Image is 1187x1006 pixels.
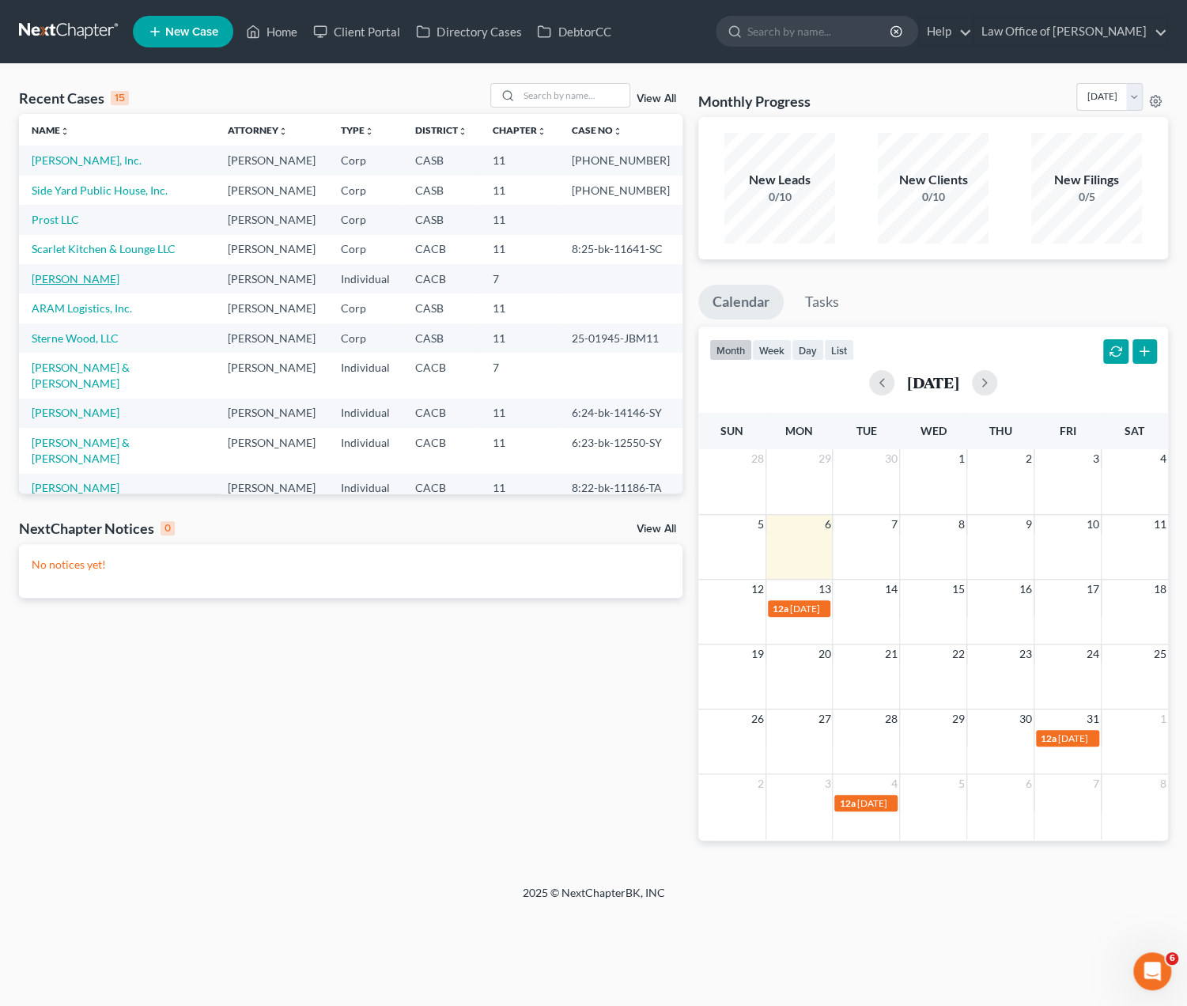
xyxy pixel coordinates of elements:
[215,323,328,353] td: [PERSON_NAME]
[792,339,824,361] button: day
[890,774,899,793] span: 4
[328,323,403,353] td: Corp
[215,264,328,293] td: [PERSON_NAME]
[822,515,832,534] span: 6
[878,171,989,189] div: New Clients
[165,26,218,38] span: New Case
[822,774,832,793] span: 3
[720,424,743,437] span: Sun
[328,264,403,293] td: Individual
[1031,171,1142,189] div: New Filings
[724,171,835,189] div: New Leads
[1166,952,1178,965] span: 6
[32,436,130,465] a: [PERSON_NAME] & [PERSON_NAME]
[1091,774,1101,793] span: 7
[920,424,947,437] span: Wed
[1018,580,1034,599] span: 16
[215,176,328,205] td: [PERSON_NAME]
[415,124,467,136] a: Districtunfold_more
[1125,424,1144,437] span: Sat
[328,235,403,264] td: Corp
[403,399,480,428] td: CACB
[537,127,546,136] i: unfold_more
[1159,449,1168,468] span: 4
[637,524,676,535] a: View All
[724,189,835,205] div: 0/10
[458,127,467,136] i: unfold_more
[1085,709,1101,728] span: 31
[328,399,403,428] td: Individual
[773,603,788,615] span: 12a
[403,264,480,293] td: CACB
[816,580,832,599] span: 13
[856,797,886,809] span: [DATE]
[1059,424,1075,437] span: Fri
[403,474,480,503] td: CACB
[215,353,328,398] td: [PERSON_NAME]
[32,557,670,573] p: No notices yet!
[32,183,168,197] a: Side Yard Public House, Inc.
[878,189,989,205] div: 0/10
[1085,645,1101,664] span: 24
[32,331,119,345] a: Sterne Wood, LLC
[19,519,175,538] div: NextChapter Notices
[790,603,820,615] span: [DATE]
[32,242,176,255] a: Scarlet Kitchen & Lounge LLC
[559,474,682,503] td: 8:22-bk-11186-TA
[228,124,288,136] a: Attorneyunfold_more
[957,774,966,793] span: 5
[480,399,559,428] td: 11
[572,124,622,136] a: Case Nounfold_more
[408,17,529,46] a: Directory Cases
[403,176,480,205] td: CASB
[480,235,559,264] td: 11
[747,17,892,46] input: Search by name...
[480,176,559,205] td: 11
[883,580,899,599] span: 14
[215,205,328,234] td: [PERSON_NAME]
[559,428,682,473] td: 6:23-bk-12550-SY
[278,127,288,136] i: unfold_more
[1085,515,1101,534] span: 10
[973,17,1167,46] a: Law Office of [PERSON_NAME]
[1024,449,1034,468] span: 2
[32,361,130,390] a: [PERSON_NAME] & [PERSON_NAME]
[756,515,766,534] span: 5
[824,339,854,361] button: list
[637,93,676,104] a: View All
[161,521,175,535] div: 0
[480,353,559,398] td: 7
[559,323,682,353] td: 25-01945-JBM11
[1152,580,1168,599] span: 18
[559,235,682,264] td: 8:25-bk-11641-SC
[403,293,480,323] td: CASB
[907,374,959,391] h2: [DATE]
[493,124,546,136] a: Chapterunfold_more
[1152,515,1168,534] span: 11
[238,17,305,46] a: Home
[529,17,618,46] a: DebtorCC
[32,481,119,494] a: [PERSON_NAME]
[750,645,766,664] span: 19
[1085,580,1101,599] span: 17
[328,474,403,503] td: Individual
[951,580,966,599] span: 15
[403,323,480,353] td: CASB
[32,272,119,286] a: [PERSON_NAME]
[1024,515,1034,534] span: 9
[32,124,70,136] a: Nameunfold_more
[957,515,966,534] span: 8
[1133,952,1171,990] iframe: Intercom live chat
[480,474,559,503] td: 11
[791,285,853,320] a: Tasks
[328,176,403,205] td: Corp
[883,709,899,728] span: 28
[890,515,899,534] span: 7
[1024,774,1034,793] span: 6
[1031,189,1142,205] div: 0/5
[919,17,972,46] a: Help
[698,285,784,320] a: Calendar
[559,146,682,175] td: [PHONE_NUMBER]
[613,127,622,136] i: unfold_more
[19,89,129,108] div: Recent Cases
